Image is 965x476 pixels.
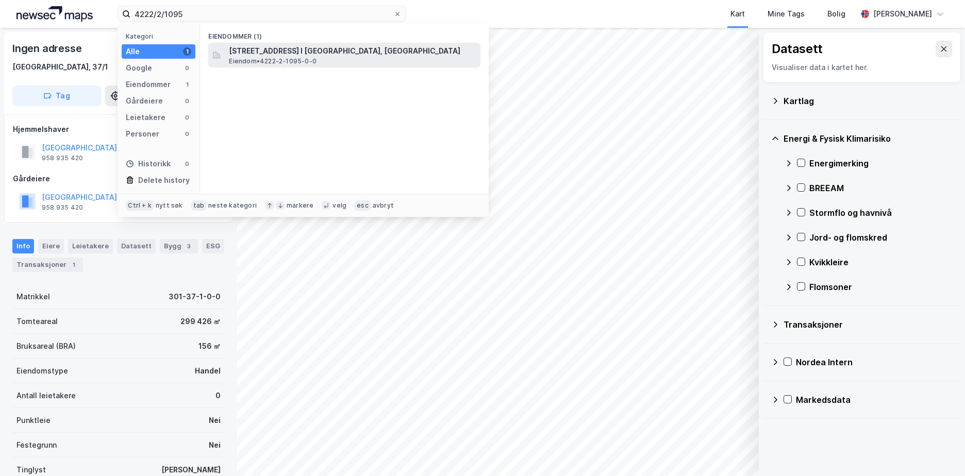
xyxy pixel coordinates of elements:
div: Hjemmelshaver [13,123,224,135]
div: Visualiser data i kartet her. [772,61,952,74]
div: neste kategori [208,201,257,210]
div: 958 935 420 [42,203,83,212]
div: 0 [215,389,221,402]
div: Datasett [117,239,156,253]
div: Google [126,62,152,74]
div: nytt søk [156,201,183,210]
div: Eiere [38,239,64,253]
div: avbryt [373,201,394,210]
div: Personer [126,128,159,140]
div: Energimerking [809,157,953,169]
div: Mine Tags [768,8,805,20]
div: Eiendommer [126,78,171,91]
div: Alle [126,45,140,58]
div: Ctrl + k [126,200,154,211]
div: Delete history [138,174,190,186]
div: 1 [69,260,79,270]
div: Historikk [126,158,171,170]
div: [PERSON_NAME] [161,464,221,476]
div: Kvikkleire [809,256,953,268]
div: Info [12,239,34,253]
div: markere [287,201,313,210]
div: Tinglyst [16,464,46,476]
button: Tag [12,86,101,106]
div: 0 [183,113,191,122]
div: Eiendommer (1) [200,24,489,43]
div: Gårdeiere [126,95,163,107]
span: Eiendom • 4222-2-1095-0-0 [229,57,317,65]
div: Energi & Fysisk Klimarisiko [784,132,953,145]
div: 299 426 ㎡ [180,315,221,328]
div: Antall leietakere [16,389,76,402]
div: esc [355,200,371,211]
div: 1 [183,47,191,56]
div: Kart [730,8,745,20]
div: Datasett [772,41,823,57]
div: Transaksjoner [784,318,953,331]
div: Flomsoner [809,281,953,293]
div: Nei [209,414,221,427]
div: Transaksjoner [12,258,83,272]
div: 3 [184,241,194,251]
div: Handel [195,365,221,377]
div: Punktleie [16,414,51,427]
div: Gårdeiere [13,173,224,185]
div: Leietakere [68,239,113,253]
div: Eiendomstype [16,365,68,377]
div: Bygg [160,239,198,253]
div: Nei [209,439,221,451]
div: BREEAM [809,182,953,194]
div: Stormflo og havnivå [809,207,953,219]
div: 0 [183,97,191,105]
div: [PERSON_NAME] [873,8,932,20]
div: Markedsdata [796,394,953,406]
input: Søk på adresse, matrikkel, gårdeiere, leietakere eller personer [130,6,393,22]
div: Bruksareal (BRA) [16,340,76,352]
div: Matrikkel [16,291,50,303]
div: Leietakere [126,111,165,124]
img: logo.a4113a55bc3d86da70a041830d287a7e.svg [16,6,93,22]
div: 0 [183,160,191,168]
div: 156 ㎡ [198,340,221,352]
div: velg [332,201,346,210]
div: Ingen adresse [12,40,84,57]
div: Festegrunn [16,439,57,451]
div: 0 [183,130,191,138]
div: 301-37-1-0-0 [169,291,221,303]
div: Kategori [126,32,195,40]
div: Kartlag [784,95,953,107]
div: 1 [183,80,191,89]
div: ESG [202,239,224,253]
span: [STREET_ADDRESS] I [GEOGRAPHIC_DATA], [GEOGRAPHIC_DATA] [229,45,476,57]
div: [GEOGRAPHIC_DATA], 37/1 [12,61,108,73]
div: 0 [183,64,191,72]
iframe: Chat Widget [913,427,965,476]
div: Jord- og flomskred [809,231,953,244]
div: Bolig [827,8,845,20]
div: 958 935 420 [42,154,83,162]
div: tab [191,200,207,211]
div: Tomteareal [16,315,58,328]
div: Nordea Intern [796,356,953,368]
